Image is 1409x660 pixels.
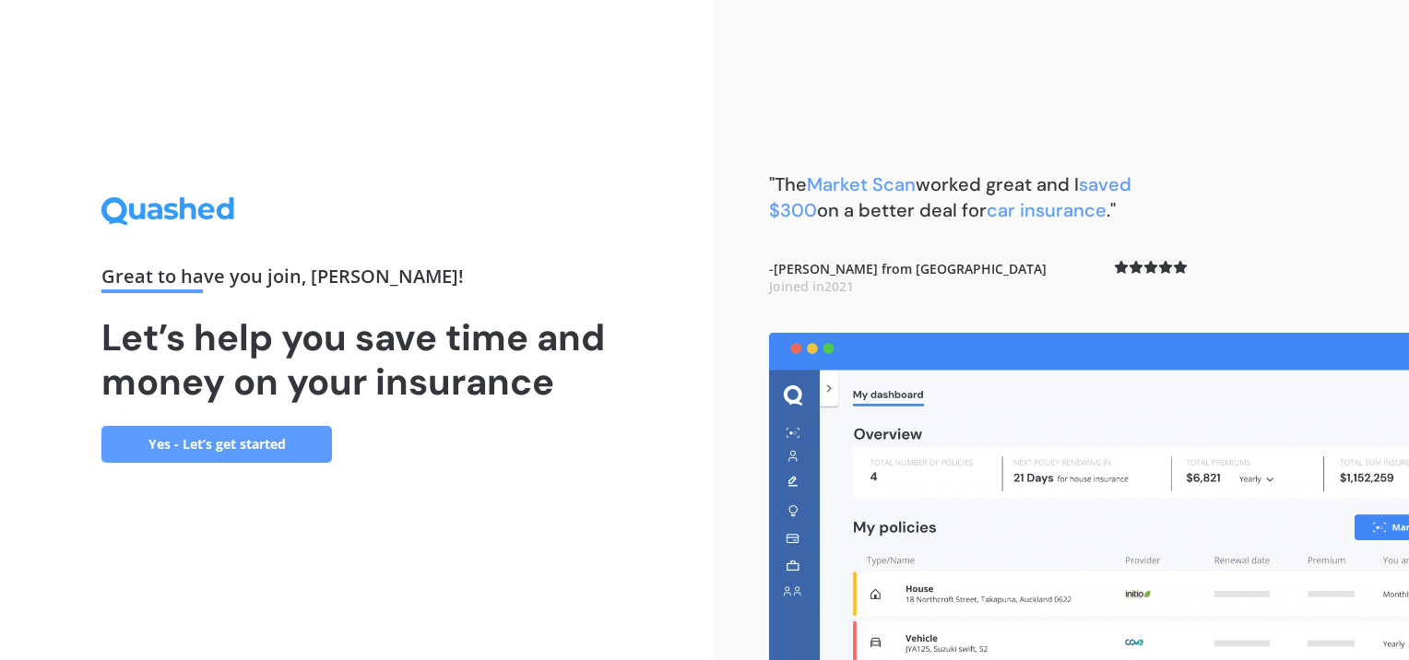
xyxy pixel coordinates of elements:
div: Great to have you join , [PERSON_NAME] ! [101,267,612,293]
span: Joined in 2021 [769,277,854,295]
span: Market Scan [807,172,916,196]
span: car insurance [987,198,1107,222]
h1: Let’s help you save time and money on your insurance [101,315,612,404]
a: Yes - Let’s get started [101,426,332,463]
img: dashboard.webp [769,333,1409,660]
b: "The worked great and I on a better deal for ." [769,172,1131,222]
span: saved $300 [769,172,1131,222]
b: - [PERSON_NAME] from [GEOGRAPHIC_DATA] [769,260,1047,296]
